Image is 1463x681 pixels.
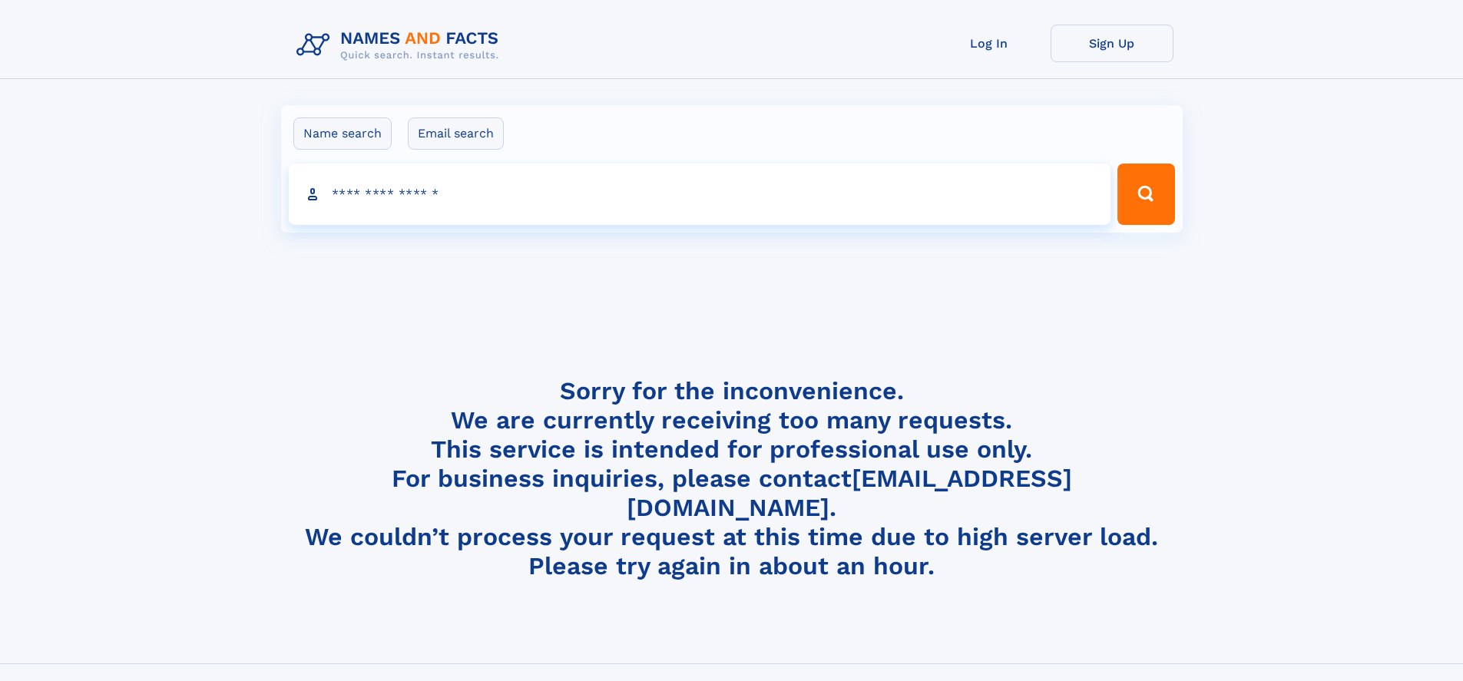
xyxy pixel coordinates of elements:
[928,25,1051,62] a: Log In
[293,117,392,150] label: Name search
[290,25,511,66] img: Logo Names and Facts
[1051,25,1173,62] a: Sign Up
[289,164,1111,225] input: search input
[408,117,504,150] label: Email search
[1117,164,1174,225] button: Search Button
[627,464,1072,522] a: [EMAIL_ADDRESS][DOMAIN_NAME]
[290,376,1173,581] h4: Sorry for the inconvenience. We are currently receiving too many requests. This service is intend...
